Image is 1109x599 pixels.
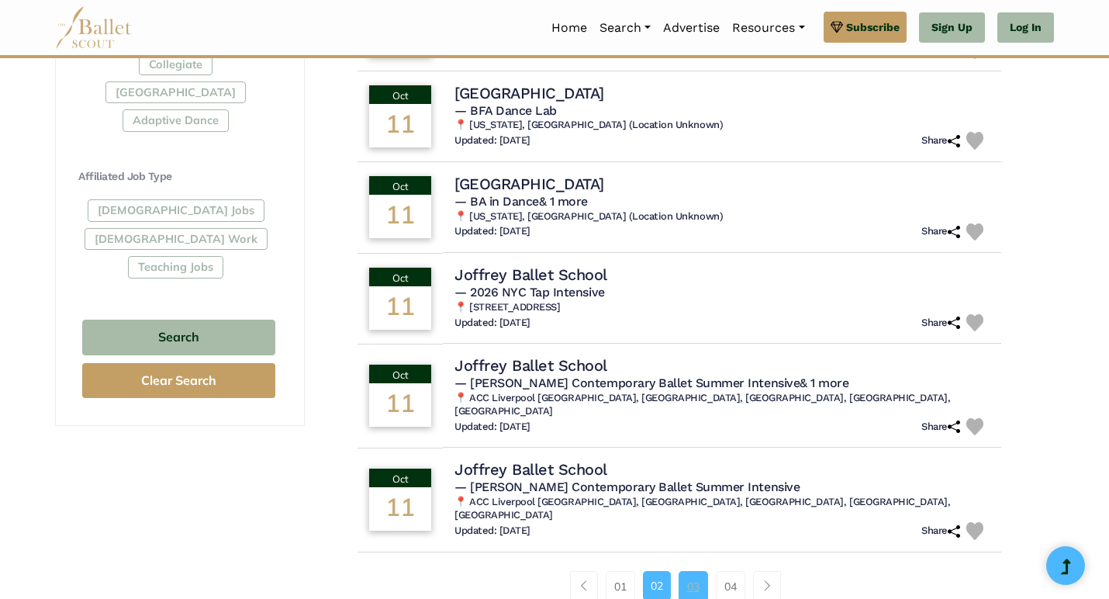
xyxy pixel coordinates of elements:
div: 11 [369,104,431,147]
a: Sign Up [919,12,985,43]
h4: Affiliated Job Type [78,169,279,185]
span: — [PERSON_NAME] Contemporary Ballet Summer Intensive [454,376,848,390]
span: — 2026 NYC Tap Intensive [454,285,604,299]
a: Resources [726,12,810,44]
div: Oct [369,469,431,487]
a: & 1 more [539,194,588,209]
h6: Share [921,225,960,238]
h6: Share [921,525,960,538]
h6: Updated: [DATE] [454,317,530,330]
div: Oct [369,365,431,383]
h6: Updated: [DATE] [454,525,530,538]
h4: Joffrey Ballet School [454,265,607,285]
span: — BA in Dance [454,194,588,209]
button: Search [82,320,275,356]
div: 11 [369,383,431,427]
h6: Updated: [DATE] [454,134,530,147]
span: Subscribe [846,19,900,36]
a: & 1 more [800,376,848,390]
div: Oct [369,268,431,286]
a: Log In [997,12,1054,43]
h6: 📍 ACC Liverpool [GEOGRAPHIC_DATA], [GEOGRAPHIC_DATA], [GEOGRAPHIC_DATA], [GEOGRAPHIC_DATA], [GEOG... [454,496,990,522]
a: Home [545,12,593,44]
h6: 📍 [STREET_ADDRESS] [454,301,990,314]
h6: 📍 ACC Liverpool [GEOGRAPHIC_DATA], [GEOGRAPHIC_DATA], [GEOGRAPHIC_DATA], [GEOGRAPHIC_DATA], [GEOG... [454,392,990,418]
a: Search [593,12,657,44]
h6: Updated: [DATE] [454,225,530,238]
h6: Share [921,421,960,434]
h4: Joffrey Ballet School [454,459,607,480]
h4: Joffrey Ballet School [454,355,607,376]
h6: Share [921,134,960,147]
a: Subscribe [824,12,907,43]
h6: 📍 [US_STATE], [GEOGRAPHIC_DATA] (Location Unknown) [454,210,990,223]
img: gem.svg [831,19,843,36]
h4: [GEOGRAPHIC_DATA] [454,83,604,103]
span: — [PERSON_NAME] Contemporary Ballet Summer Intensive [454,480,800,494]
h4: [GEOGRAPHIC_DATA] [454,174,604,194]
h6: Share [921,317,960,330]
div: Oct [369,176,431,195]
div: 11 [369,487,431,531]
h6: 📍 [US_STATE], [GEOGRAPHIC_DATA] (Location Unknown) [454,119,990,132]
div: 11 [369,286,431,330]
span: — BFA Dance Lab [454,103,557,118]
div: Oct [369,85,431,104]
h6: Updated: [DATE] [454,421,530,434]
div: 11 [369,195,431,238]
a: Advertise [657,12,726,44]
button: Clear Search [82,363,275,398]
